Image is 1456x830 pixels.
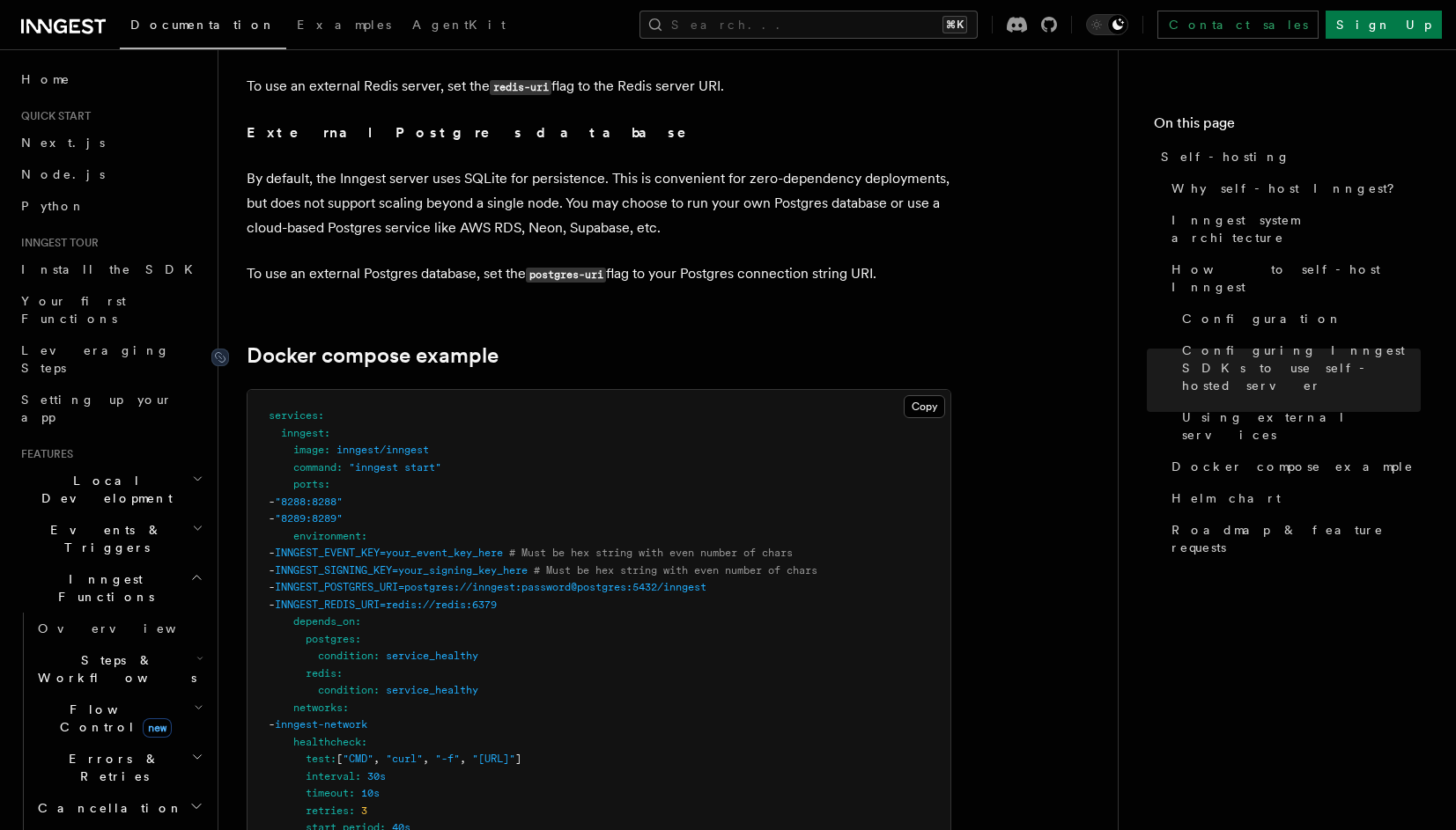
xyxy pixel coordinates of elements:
[31,613,207,644] a: Overview
[1164,451,1421,482] a: Docker compose example
[1161,148,1290,165] span: Self-hosting
[336,667,343,679] span: :
[14,127,207,158] a: Next.js
[1171,521,1421,556] span: Roadmap & feature requests
[460,753,466,765] span: ,
[14,570,190,606] span: Inngest Functions
[1164,514,1421,563] a: Roadmap & feature requests
[275,581,706,593] span: INNGEST_POSTGRES_URI=postgres://inngest:password@postgres:5432/inngest
[14,465,207,514] button: Local Development
[373,753,380,765] span: ,
[293,736,361,748] span: healthcheck
[318,684,373,696] span: condition
[386,753,423,765] span: "curl"
[336,753,343,765] span: [
[361,530,367,542] span: :
[1182,342,1421,394] span: Configuring Inngest SDKs to use self-hosted server
[297,18,391,32] span: Examples
[14,158,207,190] a: Node.js
[1175,401,1421,451] a: Using external services
[130,18,276,32] span: Documentation
[275,547,503,559] span: INNGEST_EVENT_KEY=your_event_key_here
[269,547,275,559] span: -
[306,770,355,782] span: interval
[1175,303,1421,334] a: Configuration
[293,444,324,456] span: image
[336,444,429,456] span: inngest/inngest
[293,461,336,474] span: command
[349,461,441,474] span: "inngest start"
[14,514,207,563] button: Events & Triggers
[14,236,99,250] span: Inngest tour
[412,18,506,32] span: AgentKit
[31,694,207,743] button: Flow Controlnew
[306,667,336,679] span: redis
[373,650,380,662] span: :
[31,644,207,694] button: Steps & Workflows
[343,701,349,714] span: :
[247,261,951,287] p: To use an external Postgres database, set the flag to your Postgres connection string URI.
[318,409,324,422] span: :
[324,444,330,456] span: :
[361,736,367,748] span: :
[269,599,275,611] span: -
[269,496,275,508] span: -
[515,753,521,765] span: ]
[275,718,367,731] span: inngest-network
[435,753,460,765] span: "-f"
[269,564,275,577] span: -
[14,447,73,461] span: Features
[324,478,330,490] span: :
[31,651,196,687] span: Steps & Workflows
[490,80,551,95] code: redis-uri
[402,5,516,48] a: AgentKit
[343,753,373,765] span: "CMD"
[1171,180,1407,197] span: Why self-host Inngest?
[275,496,343,508] span: "8288:8288"
[1164,204,1421,253] a: Inngest system architecture
[355,615,361,628] span: :
[275,564,528,577] span: INNGEST_SIGNING_KEY=your_signing_key_here
[1171,261,1421,296] span: How to self-host Inngest
[1326,11,1442,39] a: Sign Up
[1154,113,1421,141] h4: On this page
[14,472,192,507] span: Local Development
[21,343,170,375] span: Leveraging Steps
[318,650,373,662] span: condition
[942,16,967,33] kbd: ⌘K
[21,262,203,276] span: Install the SDK
[526,268,606,283] code: postgres-uri
[509,547,793,559] span: # Must be hex string with even number of chars
[247,74,951,99] p: To use an external Redis server, set the flag to the Redis server URI.
[14,285,207,334] a: Your first Functions
[355,770,361,782] span: :
[1175,334,1421,401] a: Configuring Inngest SDKs to use self-hosted server
[21,136,105,150] span: Next.js
[472,753,515,765] span: "[URL]"
[247,166,951,240] p: By default, the Inngest server uses SQLite for persistence. This is convenient for zero-dependenc...
[38,621,219,635] span: Overview
[293,701,343,714] span: networks
[281,427,324,439] span: inngest
[247,343,499,368] a: Docker compose example
[247,124,711,141] strong: External Postgres database
[14,63,207,95] a: Home
[14,521,192,556] span: Events & Triggers
[355,633,361,645] span: :
[120,5,286,49] a: Documentation
[269,512,275,525] span: -
[1182,408,1421,444] span: Using external services
[330,753,336,765] span: :
[31,750,191,785] span: Errors & Retries
[21,393,173,424] span: Setting up your app
[423,753,429,765] span: ,
[275,512,343,525] span: "8289:8289"
[21,294,126,326] span: Your first Functions
[14,334,207,384] a: Leveraging Steps
[14,253,207,285] a: Install the SDK
[143,718,172,738] span: new
[324,427,330,439] span: :
[1171,211,1421,246] span: Inngest system architecture
[336,461,343,474] span: :
[1164,173,1421,204] a: Why self-host Inngest?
